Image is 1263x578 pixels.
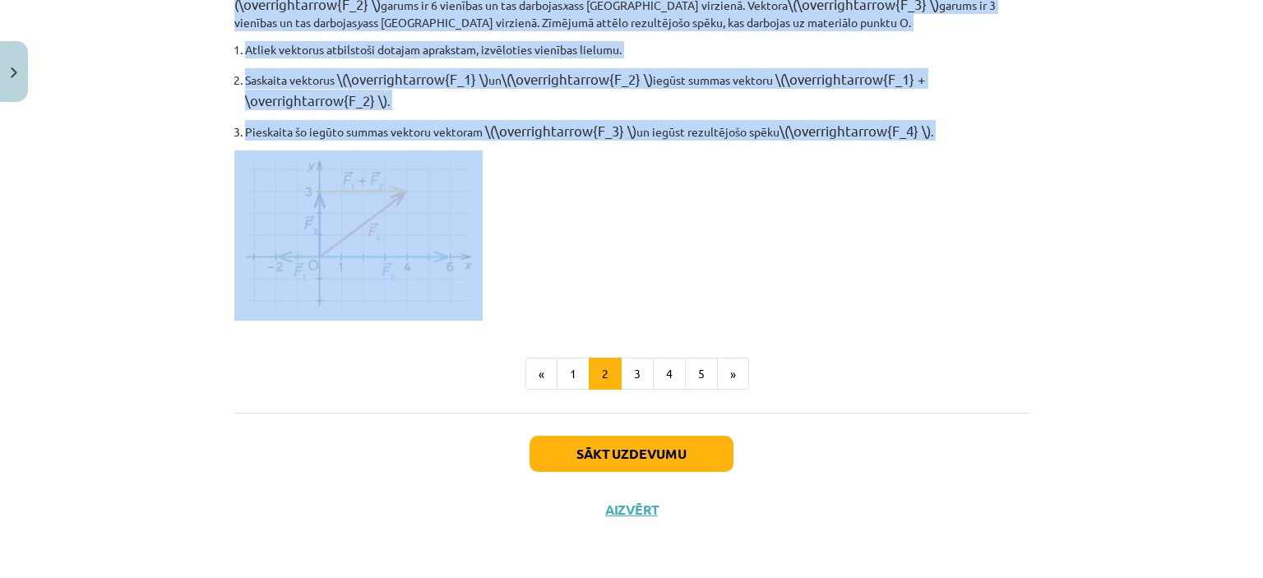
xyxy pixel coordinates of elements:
button: Aizvērt [600,502,663,518]
p: Pieskaita šo iegūto summas vektoru vektoram ​​ un iegūst rezultējošo spēku . [245,120,1029,141]
button: 1 [557,358,590,391]
button: 5 [685,358,718,391]
button: 3 [621,358,654,391]
i: y [357,15,363,30]
button: 2 [589,358,622,391]
button: » [717,358,749,391]
p: Atliek vektorus atbilstoši dotajam aprakstam, izvēloties vienības lielumu. [245,41,1029,58]
button: Sākt uzdevumu [530,436,733,472]
span: \(\overrightarrow{F_1} \) [337,70,488,87]
p: Saskaita vektorus ​​ un iegūst summas vektoru ​​ . [245,68,1029,109]
span: \(\overrightarrow{F_1} + \overrightarrow{F_2} \) [245,70,925,108]
img: icon-close-lesson-0947bae3869378f0d4975bcd49f059093ad1ed9edebbc8119c70593378902aed.svg [11,67,17,78]
button: 4 [653,358,686,391]
span: \(\overrightarrow{F_2} \) [502,70,653,87]
span: \(\overrightarrow{F_3} \) [485,122,636,139]
nav: Page navigation example [234,358,1029,391]
span: \(\overrightarrow{F_4} \) [780,122,931,139]
button: « [525,358,557,391]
